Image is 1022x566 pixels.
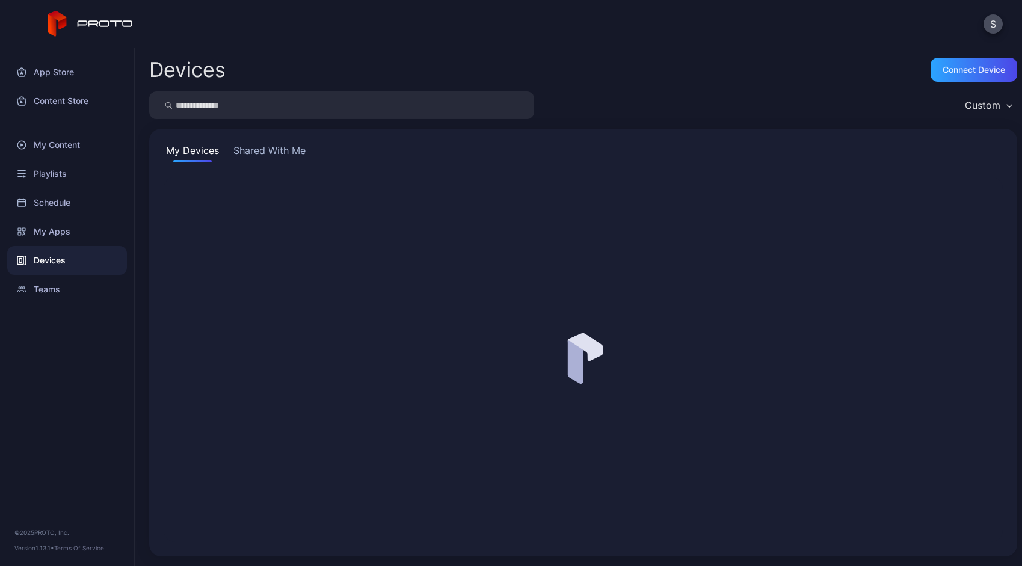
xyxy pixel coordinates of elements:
span: Version 1.13.1 • [14,544,54,552]
h2: Devices [149,59,226,81]
button: Connect device [931,58,1017,82]
a: Schedule [7,188,127,217]
div: Connect device [943,65,1005,75]
div: Custom [965,99,1000,111]
button: Custom [959,91,1017,119]
a: Terms Of Service [54,544,104,552]
a: Content Store [7,87,127,115]
button: S [984,14,1003,34]
div: © 2025 PROTO, Inc. [14,528,120,537]
a: My Content [7,131,127,159]
button: Shared With Me [231,143,308,162]
button: My Devices [164,143,221,162]
a: My Apps [7,217,127,246]
a: Devices [7,246,127,275]
a: App Store [7,58,127,87]
a: Teams [7,275,127,304]
a: Playlists [7,159,127,188]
